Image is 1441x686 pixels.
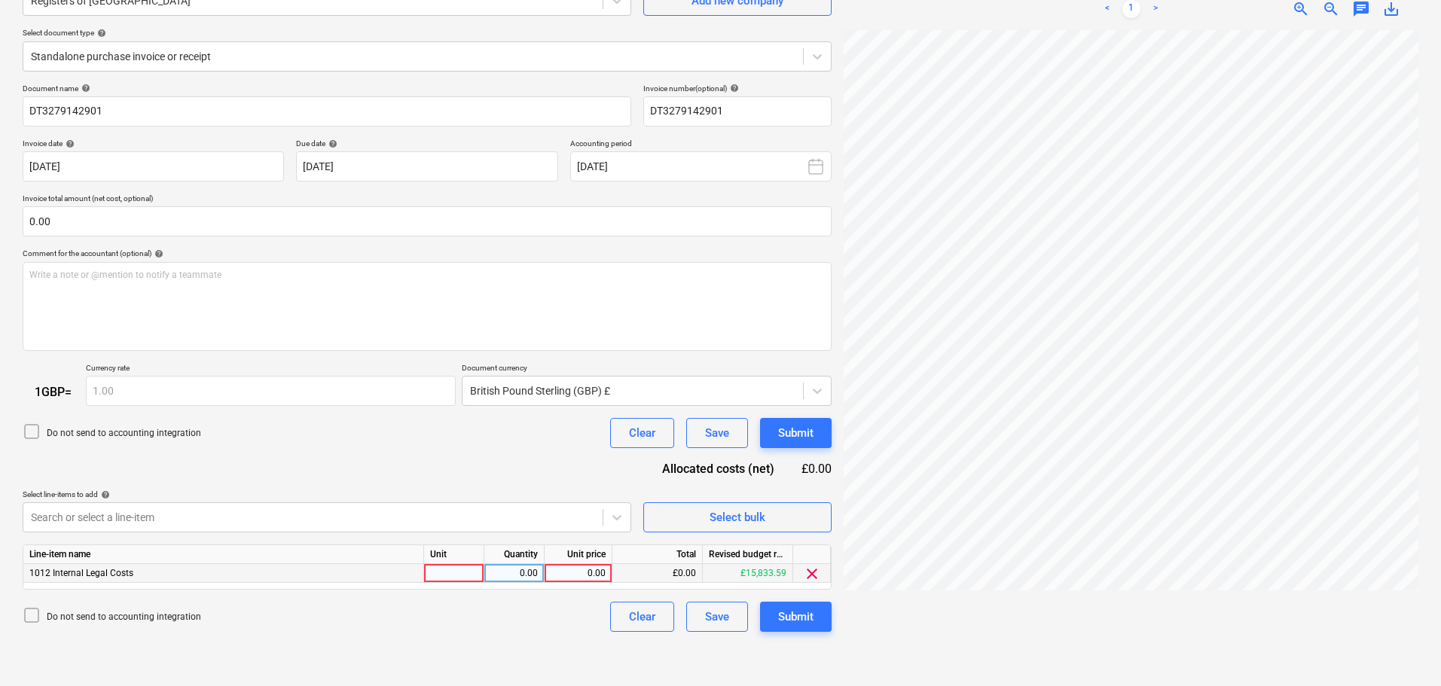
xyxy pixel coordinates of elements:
button: Clear [610,602,674,632]
div: £15,833.59 [703,564,793,583]
div: Select document type [23,28,832,38]
div: Submit [778,423,814,443]
div: Invoice date [23,139,284,148]
div: Quantity [484,545,545,564]
button: Clear [610,418,674,448]
span: help [151,249,163,258]
span: help [325,139,337,148]
input: Invoice number [643,96,832,127]
span: help [98,490,110,499]
button: Save [686,602,748,632]
div: Total [612,545,703,564]
button: Submit [760,602,832,632]
input: Due date not specified [296,151,557,181]
span: help [78,84,90,93]
div: Comment for the accountant (optional) [23,248,832,258]
p: Currency rate [86,363,456,376]
div: Save [705,423,729,443]
span: help [727,84,739,93]
div: 0.00 [551,564,606,583]
div: Clear [629,423,655,443]
button: Select bulk [643,502,832,532]
span: 1012 Internal Legal Costs [29,568,133,578]
div: Line-item name [23,545,424,564]
p: Invoice total amount (net cost, optional) [23,194,832,206]
div: Select line-items to add [23,489,631,499]
div: £0.00 [612,564,703,583]
div: Submit [778,607,814,627]
p: Document currency [462,363,832,376]
div: Revised budget remaining [703,545,793,564]
div: Unit [424,545,484,564]
div: 0.00 [490,564,538,583]
div: £0.00 [798,460,832,477]
div: Allocated costs (net) [636,460,798,477]
div: Select bulk [710,508,765,527]
p: Do not send to accounting integration [47,427,201,440]
div: Unit price [545,545,612,564]
button: Submit [760,418,832,448]
span: help [63,139,75,148]
p: Accounting period [570,139,832,151]
div: Document name [23,84,631,93]
div: Invoice number (optional) [643,84,832,93]
input: Invoice total amount (net cost, optional) [23,206,832,236]
input: Document name [23,96,631,127]
div: 1 GBP = [23,385,86,399]
div: Save [705,607,729,627]
span: help [94,29,106,38]
button: [DATE] [570,151,832,181]
iframe: Chat Widget [1366,614,1441,686]
span: clear [803,565,821,583]
input: Invoice date not specified [23,151,284,181]
p: Do not send to accounting integration [47,611,201,623]
button: Save [686,418,748,448]
div: Due date [296,139,557,148]
div: Clear [629,607,655,627]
